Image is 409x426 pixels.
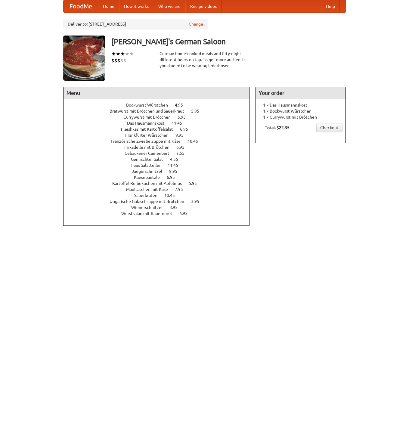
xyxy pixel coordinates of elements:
span: Frikadelle mit Brötchen [124,145,175,150]
span: 11.45 [172,121,188,126]
span: Bockwurst Würstchen [126,103,174,107]
a: Wurstsalad mit Bauernbrot 6.95 [121,211,199,216]
span: Wienerschnitzel [131,205,169,210]
li: ★ [125,51,129,57]
a: Kaesepaetzle 6.95 [134,175,186,180]
h4: Menu [64,87,249,99]
a: Gemischter Salat 4.55 [131,157,189,162]
span: Haus Salatteller [131,163,167,168]
span: Kartoffel Reibekuchen mit Apfelmus [112,181,188,186]
b: Total: $22.35 [265,125,290,130]
span: Ungarische Gulaschsuppe mit Brötchen [110,199,190,204]
h4: Your order [256,87,345,99]
span: 11.45 [168,163,184,168]
a: Sauerbraten 10.45 [134,193,186,198]
a: Französische Zwiebelsuppe mit Käse 10.45 [111,139,209,144]
span: 4.95 [175,103,189,107]
span: 5.95 [191,109,205,113]
li: $ [114,57,117,64]
a: Gebackener Camenbert 7.55 [125,151,196,156]
span: 6.95 [167,175,181,180]
span: 10.45 [187,139,204,144]
span: Das Hausmannskost [127,121,171,126]
a: Frankfurter Würstchen 9.95 [125,133,195,138]
a: Who we are [153,0,185,12]
span: Wurstsalad mit Bauernbrot [121,211,178,216]
span: Frankfurter Würstchen [125,133,175,138]
li: ★ [120,51,125,57]
div: German home-cooked meals and fifty-eight different beers on tap. To get more authentic, you'd nee... [160,51,250,69]
a: Checkout [316,123,342,132]
li: $ [117,57,120,64]
h3: [PERSON_NAME]'s German Saloon [111,36,346,48]
a: Bockwurst Würstchen 4.95 [126,103,194,107]
li: ★ [129,51,134,57]
span: 6.95 [180,127,194,132]
span: Sauerbraten [134,193,163,198]
a: Home [98,0,119,12]
li: $ [120,57,123,64]
span: 6.95 [179,211,194,216]
li: $ [123,57,126,64]
span: Jaegerschnitzel [132,169,168,174]
span: 9.95 [175,133,190,138]
a: Fleishkas mit Kartoffelsalat 6.95 [121,127,199,132]
a: Frikadelle mit Brötchen 6.95 [124,145,196,150]
span: 4.55 [170,157,184,162]
a: Maultaschen mit Käse 7.95 [126,187,194,192]
span: Fleishkas mit Kartoffelsalat [121,127,179,132]
span: 8.95 [169,205,184,210]
span: Kaesepaetzle [134,175,166,180]
a: Jaegerschnitzel 9.95 [132,169,188,174]
span: Gebackener Camenbert [125,151,175,156]
li: 1 × Bockwurst Würstchen [259,108,342,114]
a: FoodMe [64,0,98,12]
li: ★ [116,51,120,57]
a: Recipe videos [185,0,222,12]
a: Ungarische Gulaschsuppe mit Brötchen 3.95 [110,199,210,204]
span: Bratwurst mit Brötchen und Sauerkraut [110,109,190,113]
span: 9.95 [169,169,183,174]
div: Deliver to: [STREET_ADDRESS] [63,19,208,30]
span: 3.95 [191,199,205,204]
li: 1 × Currywurst mit Brötchen [259,114,342,120]
a: Haus Salatteller 11.45 [131,163,189,168]
img: angular.jpg [63,36,105,81]
a: Wienerschnitzel 8.95 [131,205,189,210]
a: Currywurst mit Brötchen 5.95 [123,115,197,120]
li: 1 × Das Hausmannskost [259,102,342,108]
span: Maultaschen mit Käse [126,187,174,192]
span: Currywurst mit Brötchen [123,115,177,120]
span: 7.95 [175,187,189,192]
span: Gemischter Salat [131,157,169,162]
span: 5.95 [178,115,192,120]
a: Kartoffel Reibekuchen mit Apfelmus 5.95 [112,181,208,186]
a: Bratwurst mit Brötchen und Sauerkraut 5.95 [110,109,210,113]
li: ★ [111,51,116,57]
span: 6.95 [176,145,191,150]
span: 5.95 [189,181,203,186]
a: Help [321,0,340,12]
a: How it works [119,0,153,12]
span: 7.55 [176,151,191,156]
a: Das Hausmannskost 11.45 [127,121,193,126]
span: Französische Zwiebelsuppe mit Käse [111,139,187,144]
span: 10.45 [164,193,181,198]
a: Change [189,21,203,27]
li: $ [111,57,114,64]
